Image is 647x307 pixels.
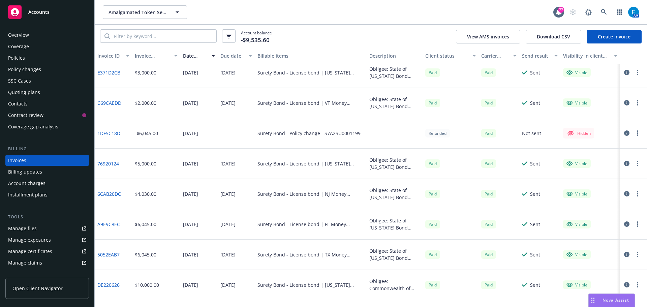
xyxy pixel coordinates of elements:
div: Sent [530,251,540,258]
div: Visible [566,160,587,166]
div: Obligee: State of [US_STATE] Bond Amount: $100,000 Money Transmitter Bond Principal: CoinList Mar... [369,96,420,110]
div: Surety Bond - Policy change - S7A2SU0001199 [257,130,361,137]
div: Billing updates [8,166,42,177]
div: Not sent [522,130,541,137]
div: Paid [481,190,496,198]
div: [DATE] [220,190,236,197]
a: Report a Bug [582,5,595,19]
div: Quoting plans [8,87,40,98]
div: Send result [522,52,550,59]
div: [DATE] [183,130,198,137]
div: Invoice amount [135,52,171,59]
div: Paid [425,190,440,198]
div: Sent [530,160,540,167]
a: Manage certificates [5,246,89,257]
div: Paid [481,159,496,168]
div: Paid [481,68,496,77]
span: -$9,535.60 [241,36,270,44]
div: Due date [220,52,245,59]
div: -$6,045.00 [135,130,158,137]
a: Manage BORs [5,269,89,280]
div: Sent [530,221,540,228]
div: [DATE] [220,69,236,76]
button: Invoice amount [132,48,181,64]
span: Paid [425,281,440,289]
a: Installment plans [5,189,89,200]
div: Paid [425,159,440,168]
div: Contacts [8,98,28,109]
a: Quoting plans [5,87,89,98]
div: Installment plans [8,189,48,200]
div: Billing [5,146,89,152]
div: Paid [425,68,440,77]
div: Paid [425,250,440,259]
a: 6CAB20DC [97,190,121,197]
div: Surety Bond - License bond | TX Money Services Bond - S7A2SU0001199 [257,251,364,258]
div: Surety Bond - License bond | NJ Money Transmitter Bond - S7A2SU0001200 [257,190,364,197]
div: Account charges [8,178,45,189]
span: Accounts [28,9,50,15]
div: Date issued [183,52,208,59]
div: Visible [566,69,587,75]
div: Surety Bond - License bond | FL Money Services Bond - S7A2SU0001197 [257,221,364,228]
div: Obligee: State of [US_STATE] Bond Amount: $250,000 Money Transmitter Bond Principal: CoinList Mar... [369,156,420,171]
button: Client status [423,48,479,64]
span: Open Client Navigator [12,285,63,292]
button: Invoice ID [95,48,132,64]
a: Policies [5,53,89,63]
div: Obligee: Commonwealth of [US_STATE] Bond Amount: $500,000.00 Money Transfer Bond Principal: CoinL... [369,278,420,292]
a: Contract review [5,110,89,121]
span: Manage exposures [5,235,89,245]
button: Date issued [180,48,218,64]
div: Contract review [8,110,43,121]
input: Filter by keyword... [110,30,216,42]
div: Manage certificates [8,246,52,257]
div: Obligee: State of [US_STATE] Bond Amount: $150,000.00 Money Transmitter Bond Principal: CoinList ... [369,65,420,80]
div: Policy changes [8,64,41,75]
div: $5,000.00 [135,160,156,167]
div: Visible [566,282,587,288]
a: Accounts [5,3,89,22]
div: Paid [425,99,440,107]
button: Due date [218,48,255,64]
span: Paid [481,220,496,228]
div: Obligee: State of [US_STATE] Bond Amount: $300,000.00 Money Services Bond Renewal Premium Due [369,247,420,262]
div: Drag to move [589,294,597,307]
div: [DATE] [183,251,198,258]
a: Overview [5,30,89,40]
a: 76920124 [97,160,119,167]
a: E371D2CB [97,69,120,76]
a: 5052EAB7 [97,251,120,258]
div: [DATE] [220,99,236,106]
div: Paid [481,99,496,107]
button: Carrier status [479,48,520,64]
div: Paid [425,220,440,228]
div: Client status [425,52,468,59]
div: $3,000.00 [135,69,156,76]
div: $2,000.00 [135,99,156,106]
div: Policies [8,53,25,63]
div: $6,045.00 [135,221,156,228]
a: Switch app [613,5,626,19]
div: [DATE] [183,160,198,167]
div: Sent [530,69,540,76]
div: $6,045.00 [135,251,156,258]
a: C69CAEDD [97,99,121,106]
span: Paid [481,250,496,259]
a: SSC Cases [5,75,89,86]
div: Invoices [8,155,26,166]
div: 77 [558,7,564,13]
a: Manage files [5,223,89,234]
span: Amalgamated Token Services, Inc. [109,9,167,16]
a: A9E9C8EC [97,221,120,228]
button: Amalgamated Token Services, Inc. [103,5,187,19]
div: Billable items [257,52,364,59]
div: Surety Bond - License bond | [US_STATE] Money Transfer Bon - EACX4001947 [257,281,364,288]
div: Obligee: State of [US_STATE] Bond Amount: $300,000 Money Services Business Bond Renewal Premium Due [369,217,420,231]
